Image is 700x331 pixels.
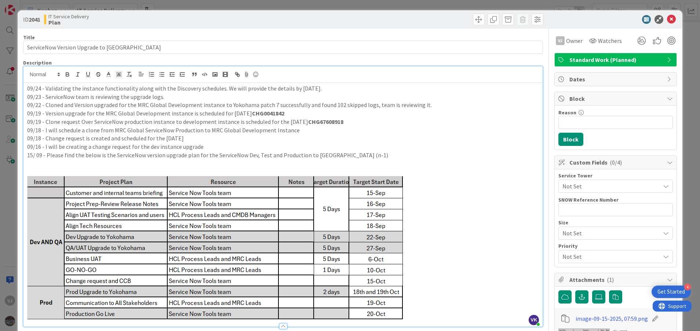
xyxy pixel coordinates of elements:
span: IT Service Delivery [48,14,89,19]
p: 09/22 - Cloned and Version upgraded for the MRC Global Development instance to Yokohama patch 7 s... [27,101,539,109]
span: Block [569,94,663,103]
strong: CHG0041842 [252,110,284,117]
span: ( 0/4 ) [610,159,622,166]
div: Service Tower [558,173,673,178]
span: Not Set [562,182,660,191]
div: Get Started [657,288,685,295]
span: VK [529,315,539,325]
strong: CHG67608918 [308,118,343,125]
p: 09/18 - Change request is created and scheduled for the [DATE] [27,134,539,143]
span: Not Set [562,228,656,238]
p: 09/18 - I will schedule a clone from MRC Global ServiceNow Production to MRC Global Development I... [27,126,539,135]
div: Open Get Started checklist, remaining modules: 4 [652,286,691,298]
input: type card name here... [23,41,543,54]
a: image-09-15-2025, 07:59.png [576,314,648,323]
span: Description [23,59,52,66]
p: 15/ 09 - Please find the below is the ServiceNow version upgrade plan for the ServiceNow Dev, Tes... [27,151,539,159]
p: 09/19 - Clone request Over ServiceNow production instance to development instance is scheduled fo... [27,118,539,126]
div: 4 [684,284,691,290]
span: Not Set [562,251,656,262]
p: 09/24 - Validating the instance functionality along with the Discovery schedules. We will provide... [27,84,539,93]
img: image.png [27,176,403,319]
div: Size [558,220,673,225]
b: Plan [48,19,89,25]
div: VJ [556,36,565,45]
label: SNOW Reference Number [558,196,619,203]
label: Title [23,34,35,41]
span: ID [23,15,40,24]
p: 09/16 - I will be creating a change request for the dev instance upgrade [27,143,539,151]
label: Reason [558,109,576,116]
span: ( 1 ) [607,276,614,283]
b: 2041 [29,16,40,23]
p: 09/23 - ServiceNow team is reviewing the upgrade logs. [27,93,539,101]
span: Support [15,1,33,10]
p: 09/19 - Version upgrade for the MRC Global Development instance is scheduled for [DATE] [27,109,539,118]
span: Owner [566,36,583,45]
span: Dates [569,75,663,84]
span: Attachments [569,275,663,284]
span: Watchers [598,36,622,45]
button: Block [558,133,583,146]
div: Priority [558,243,673,249]
span: Custom Fields [569,158,663,167]
span: Standard Work (Planned) [569,55,663,64]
